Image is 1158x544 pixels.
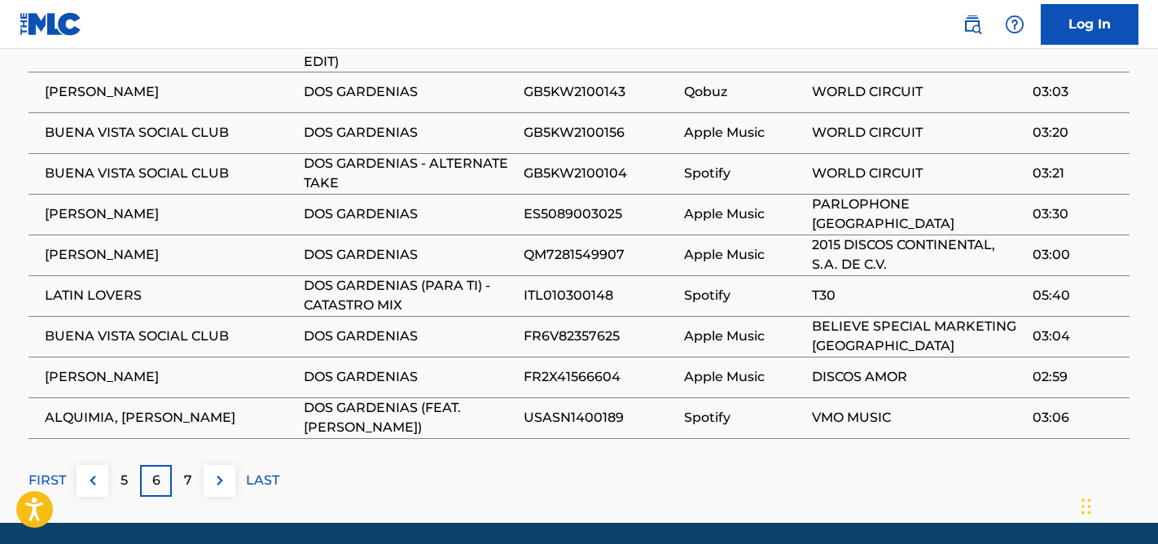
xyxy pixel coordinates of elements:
[1033,408,1121,428] span: 03:06
[152,471,160,490] p: 6
[684,408,804,428] span: Spotify
[210,471,230,490] img: right
[1033,286,1121,305] span: 05:40
[684,164,804,183] span: Spotify
[45,164,296,183] span: BUENA VISTA SOCIAL CLUB
[184,471,192,490] p: 7
[304,154,515,193] span: DOS GARDENIAS - ALTERNATE TAKE
[45,286,296,305] span: LATIN LOVERS
[45,123,296,143] span: BUENA VISTA SOCIAL CLUB
[1033,245,1121,265] span: 03:00
[1041,4,1138,45] a: Log In
[963,15,982,34] img: search
[1081,482,1091,531] div: Drag
[83,471,103,490] img: left
[524,286,676,305] span: ITL010300148
[45,245,296,265] span: [PERSON_NAME]
[1033,123,1121,143] span: 03:20
[1033,327,1121,346] span: 03:04
[304,245,515,265] span: DOS GARDENIAS
[684,245,804,265] span: Apple Music
[1077,466,1158,544] iframe: Chat Widget
[45,327,296,346] span: BUENA VISTA SOCIAL CLUB
[1033,82,1121,102] span: 03:03
[304,123,515,143] span: DOS GARDENIAS
[524,327,676,346] span: FR6V82357625
[45,204,296,224] span: [PERSON_NAME]
[524,408,676,428] span: USASN1400189
[524,367,676,387] span: FR2X41566604
[121,471,128,490] p: 5
[20,12,82,36] img: MLC Logo
[304,82,515,102] span: DOS GARDENIAS
[45,82,296,102] span: [PERSON_NAME]
[684,286,804,305] span: Spotify
[29,471,66,490] p: FIRST
[246,471,279,490] p: LAST
[524,245,676,265] span: QM7281549907
[684,123,804,143] span: Apple Music
[812,317,1024,356] span: BELIEVE SPECIAL MARKETING [GEOGRAPHIC_DATA]
[812,164,1024,183] span: WORLD CIRCUIT
[684,367,804,387] span: Apple Music
[1033,367,1121,387] span: 02:59
[812,195,1024,234] span: PARLOPHONE [GEOGRAPHIC_DATA]
[812,286,1024,305] span: T30
[304,398,515,437] span: DOS GARDENIAS (FEAT. [PERSON_NAME])
[812,408,1024,428] span: VMO MUSIC
[304,204,515,224] span: DOS GARDENIAS
[812,82,1024,102] span: WORLD CIRCUIT
[956,8,989,41] a: Public Search
[524,164,676,183] span: GB5KW2100104
[1033,164,1121,183] span: 03:21
[812,235,1024,274] span: 2015 DISCOS CONTINENTAL, S.A. DE C.V.
[812,367,1024,387] span: DISCOS AMOR
[45,367,296,387] span: [PERSON_NAME]
[304,276,515,315] span: DOS GARDENIAS (PARA TI) - CATASTRO MIX
[304,367,515,387] span: DOS GARDENIAS
[684,327,804,346] span: Apple Music
[524,204,676,224] span: ES5089003025
[812,123,1024,143] span: WORLD CIRCUIT
[684,204,804,224] span: Apple Music
[684,82,804,102] span: Qobuz
[1033,204,1121,224] span: 03:30
[524,123,676,143] span: GB5KW2100156
[524,82,676,102] span: GB5KW2100143
[304,327,515,346] span: DOS GARDENIAS
[1005,15,1024,34] img: help
[998,8,1031,41] div: Help
[45,408,296,428] span: ALQUIMIA, [PERSON_NAME]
